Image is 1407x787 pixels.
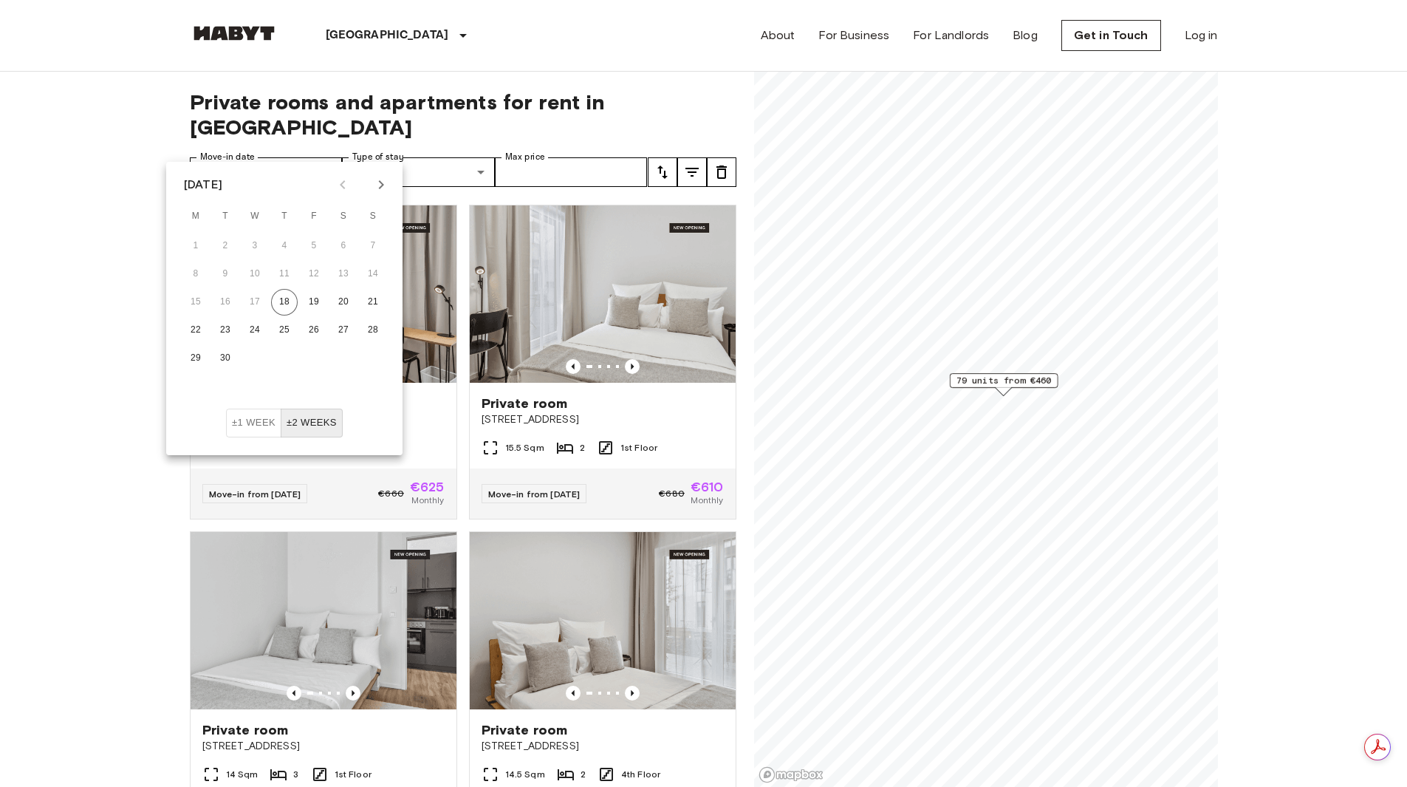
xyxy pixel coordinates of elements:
a: For Landlords [913,27,989,44]
span: Monday [182,202,209,231]
span: Saturday [330,202,357,231]
p: [GEOGRAPHIC_DATA] [326,27,449,44]
img: Marketing picture of unit DE-13-001-111-002 [470,205,736,383]
img: Marketing picture of unit DE-13-001-409-001 [470,532,736,709]
button: Previous image [287,686,301,701]
span: Monthly [411,494,444,507]
button: Previous image [346,686,360,701]
button: ±2 weeks [281,409,343,437]
span: Private room [482,721,568,739]
span: Private room [202,721,289,739]
span: 4th Floor [621,768,660,781]
label: Max price [505,151,545,163]
button: Previous image [625,359,640,374]
a: For Business [818,27,889,44]
label: Type of stay [352,151,404,163]
a: Marketing picture of unit DE-13-001-111-002Previous imagePrevious imagePrivate room[STREET_ADDRES... [469,205,736,519]
button: 25 [271,317,298,344]
button: 22 [182,317,209,344]
button: tune [648,157,677,187]
span: Private rooms and apartments for rent in [GEOGRAPHIC_DATA] [190,89,736,140]
a: Log in [1185,27,1218,44]
span: 1st Floor [620,441,657,454]
button: Previous image [566,686,581,701]
span: €610 [691,480,724,494]
label: Move-in date [200,151,255,163]
span: [STREET_ADDRESS] [482,739,724,754]
div: [DATE] [184,176,222,194]
span: [STREET_ADDRESS] [482,412,724,427]
span: 79 units from €460 [956,374,1051,387]
span: Private room [482,395,568,412]
button: Previous image [566,359,581,374]
span: 2 [580,441,585,454]
button: 27 [330,317,357,344]
img: Habyt [190,26,278,41]
div: Map marker [949,373,1058,396]
button: 28 [360,317,386,344]
button: 24 [242,317,268,344]
span: 2 [581,768,586,781]
span: Sunday [360,202,386,231]
button: Next month [369,172,394,197]
span: [STREET_ADDRESS] [202,739,445,754]
img: Marketing picture of unit DE-13-001-108-002 [191,532,456,709]
button: 18 [271,289,298,316]
a: About [761,27,795,44]
button: tune [707,157,736,187]
span: Friday [301,202,327,231]
span: Tuesday [212,202,239,231]
span: 14 Sqm [226,768,259,781]
a: Blog [1013,27,1038,44]
span: Move-in from [DATE] [488,488,581,500]
button: Previous image [625,686,640,701]
button: tune [677,157,707,187]
span: 14.5 Sqm [505,768,545,781]
button: 20 [330,289,357,316]
span: Thursday [271,202,298,231]
a: Get in Touch [1061,20,1161,51]
button: ±1 week [226,409,281,437]
button: 26 [301,317,327,344]
span: Monthly [691,494,723,507]
span: €660 [378,487,404,500]
button: 21 [360,289,386,316]
div: Move In Flexibility [226,409,343,437]
span: 1st Floor [335,768,372,781]
span: €625 [410,480,445,494]
span: 3 [293,768,298,781]
button: 29 [182,345,209,372]
span: Wednesday [242,202,268,231]
a: Mapbox logo [759,766,824,783]
button: 30 [212,345,239,372]
button: 23 [212,317,239,344]
span: 15.5 Sqm [505,441,544,454]
button: 19 [301,289,327,316]
span: €680 [659,487,685,500]
span: Move-in from [DATE] [209,488,301,500]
